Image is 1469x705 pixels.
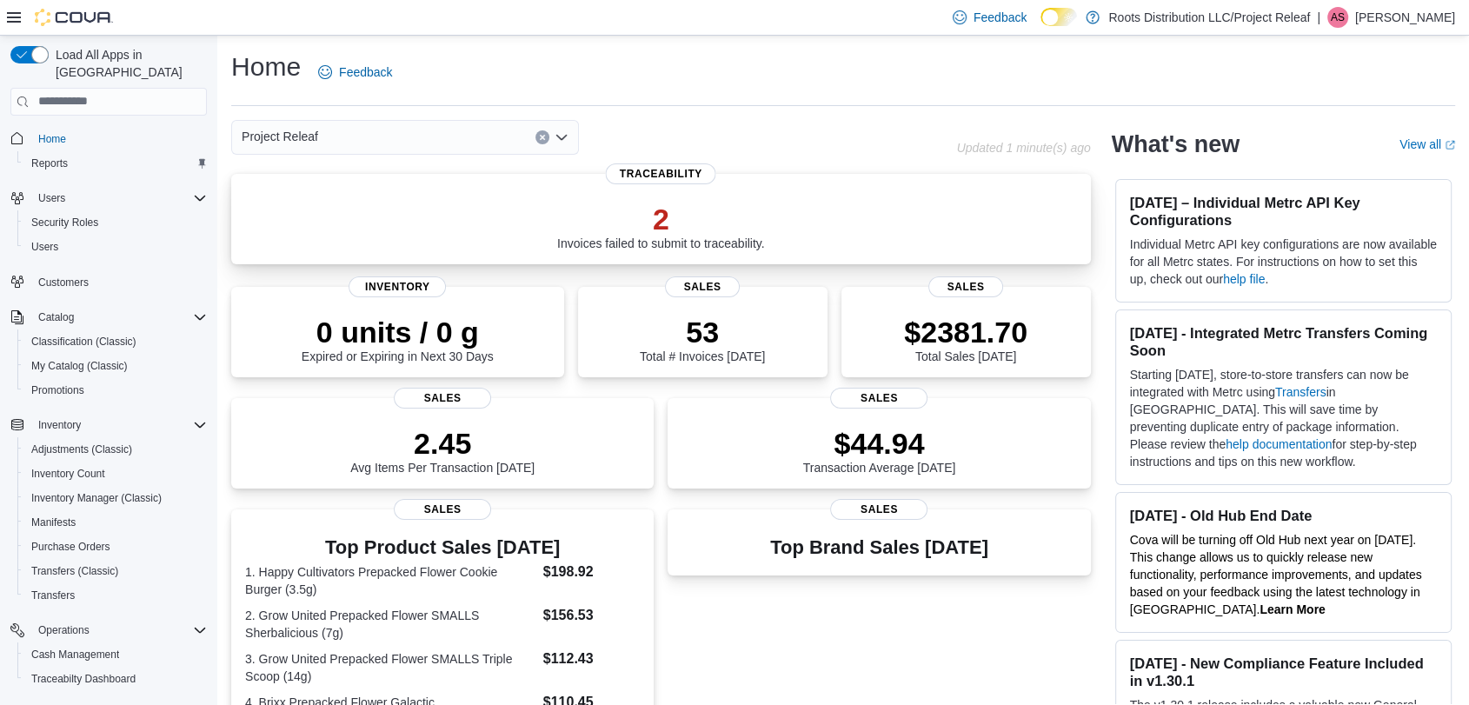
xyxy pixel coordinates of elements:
div: Total Sales [DATE] [904,315,1027,363]
span: Inventory Count [31,467,105,481]
button: Transfers [17,583,214,608]
button: Reports [17,151,214,176]
span: Users [31,240,58,254]
div: Invoices failed to submit to traceability. [557,202,765,250]
a: Transfers [1275,385,1326,399]
dd: $198.92 [543,562,641,582]
a: View allExternal link [1399,137,1455,151]
span: Promotions [24,380,207,401]
dt: 1. Happy Cultivators Prepacked Flower Cookie Burger (3.5g) [245,563,536,598]
span: Security Roles [31,216,98,229]
a: Reports [24,153,75,174]
p: 2.45 [350,426,535,461]
h3: [DATE] - Old Hub End Date [1130,507,1437,524]
span: Adjustments (Classic) [24,439,207,460]
span: Sales [665,276,740,297]
h2: What's new [1112,130,1240,158]
button: Catalog [31,307,81,328]
a: Users [24,236,65,257]
span: Sales [394,499,491,520]
span: My Catalog (Classic) [31,359,128,373]
a: Learn More [1260,602,1325,616]
div: Expired or Expiring in Next 30 Days [302,315,494,363]
span: Inventory Manager (Classic) [31,491,162,505]
a: Traceabilty Dashboard [24,668,143,689]
button: Users [17,235,214,259]
button: Open list of options [555,130,568,144]
a: help file [1223,272,1265,286]
button: Security Roles [17,210,214,235]
button: Operations [3,618,214,642]
span: Cash Management [31,648,119,662]
p: $44.94 [803,426,956,461]
dt: 2. Grow United Prepacked Flower SMALLS Sherbalicious (7g) [245,607,536,642]
button: Users [3,186,214,210]
button: Customers [3,269,214,295]
span: AS [1331,7,1345,28]
a: My Catalog (Classic) [24,356,135,376]
span: Security Roles [24,212,207,233]
div: Avg Items Per Transaction [DATE] [350,426,535,475]
button: Users [31,188,72,209]
button: Promotions [17,378,214,402]
span: Classification (Classic) [24,331,207,352]
span: Inventory Manager (Classic) [24,488,207,509]
h3: [DATE] - New Compliance Feature Included in v1.30.1 [1130,655,1437,689]
a: Classification (Classic) [24,331,143,352]
a: Transfers [24,585,82,606]
a: Inventory Count [24,463,112,484]
span: Promotions [31,383,84,397]
span: Inventory [31,415,207,436]
a: Manifests [24,512,83,533]
a: Customers [31,272,96,293]
button: My Catalog (Classic) [17,354,214,378]
p: | [1317,7,1320,28]
button: Purchase Orders [17,535,214,559]
span: Load All Apps in [GEOGRAPHIC_DATA] [49,46,207,81]
button: Inventory Count [17,462,214,486]
span: Transfers (Classic) [24,561,207,582]
p: [PERSON_NAME] [1355,7,1455,28]
span: Catalog [38,310,74,324]
span: Sales [830,388,927,409]
button: Transfers (Classic) [17,559,214,583]
span: Traceability [606,163,716,184]
p: Starting [DATE], store-to-store transfers can now be integrated with Metrc using in [GEOGRAPHIC_D... [1130,366,1437,470]
span: Operations [38,623,90,637]
div: Total # Invoices [DATE] [640,315,765,363]
span: Cova will be turning off Old Hub next year on [DATE]. This change allows us to quickly release ne... [1130,533,1422,616]
button: Clear input [535,130,549,144]
button: Operations [31,620,96,641]
span: Dark Mode [1040,26,1041,27]
h1: Home [231,50,301,84]
dd: $112.43 [543,648,641,669]
span: Users [38,191,65,205]
span: Users [31,188,207,209]
p: 53 [640,315,765,349]
a: Home [31,129,73,150]
a: Security Roles [24,212,105,233]
span: Traceabilty Dashboard [24,668,207,689]
span: Feedback [974,9,1027,26]
button: Catalog [3,305,214,329]
span: Users [24,236,207,257]
dd: $156.53 [543,605,641,626]
span: Transfers [31,589,75,602]
a: Promotions [24,380,91,401]
button: Adjustments (Classic) [17,437,214,462]
p: $2381.70 [904,315,1027,349]
svg: External link [1445,140,1455,150]
img: Cova [35,9,113,26]
span: Feedback [339,63,392,81]
a: help documentation [1226,437,1332,451]
div: Transaction Average [DATE] [803,426,956,475]
div: Antwan Stone [1327,7,1348,28]
span: Transfers (Classic) [31,564,118,578]
p: 2 [557,202,765,236]
span: Adjustments (Classic) [31,442,132,456]
button: Inventory [31,415,88,436]
span: Home [38,132,66,146]
p: Updated 1 minute(s) ago [956,141,1090,155]
span: Sales [928,276,1003,297]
